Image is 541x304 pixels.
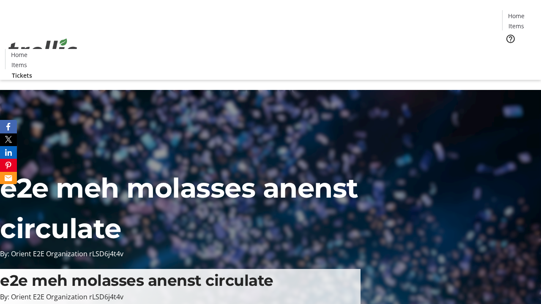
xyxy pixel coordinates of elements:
img: Orient E2E Organization rLSD6j4t4v's Logo [5,29,80,71]
span: Tickets [12,71,32,80]
button: Help [502,30,519,47]
a: Tickets [502,49,536,58]
a: Items [5,60,33,69]
span: Items [11,60,27,69]
span: Home [11,50,27,59]
a: Home [503,11,530,20]
span: Items [508,22,524,30]
a: Tickets [5,71,39,80]
span: Tickets [509,49,529,58]
a: Items [503,22,530,30]
a: Home [5,50,33,59]
span: Home [508,11,525,20]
